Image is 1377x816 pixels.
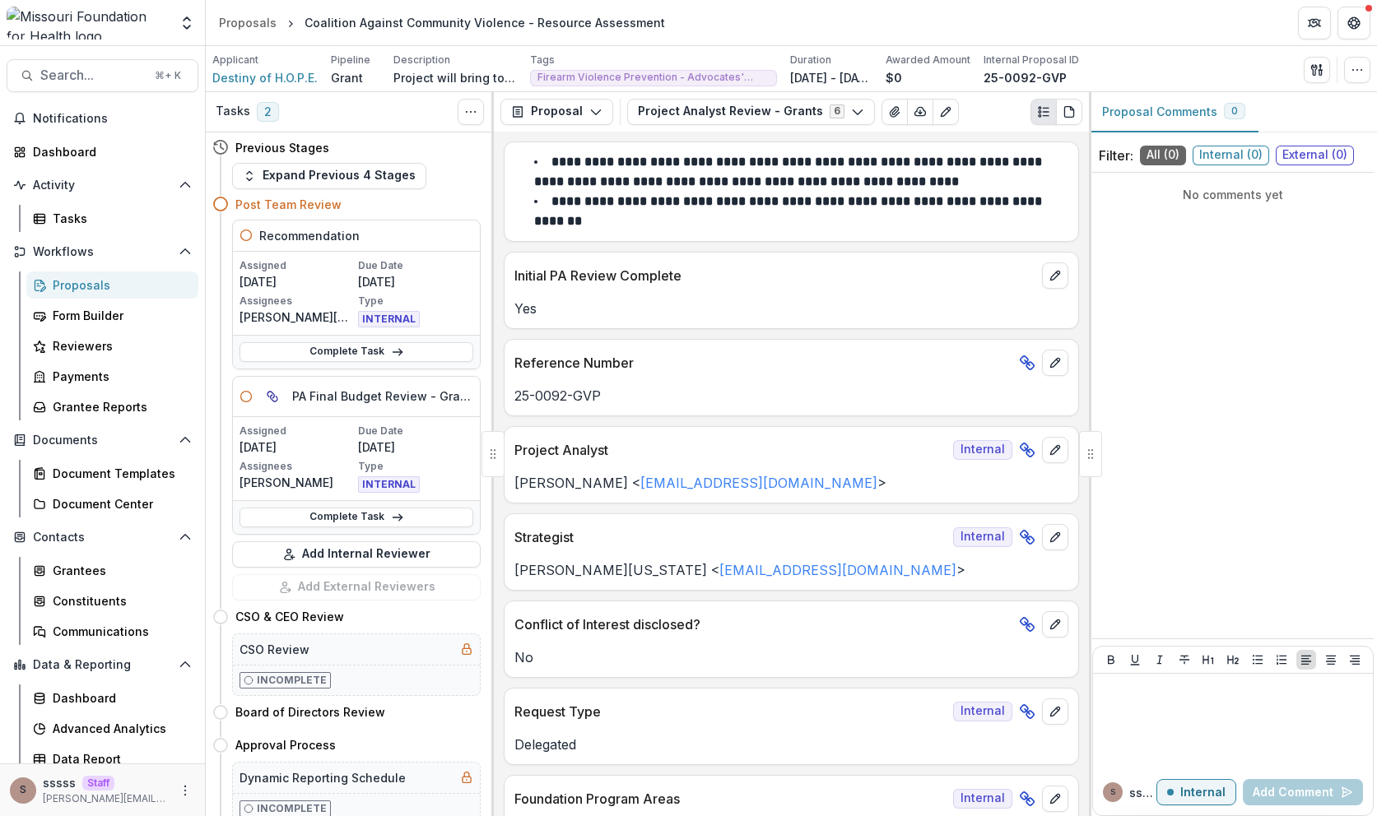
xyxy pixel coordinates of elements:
[43,774,76,791] p: sssss
[53,398,185,415] div: Grantee Reports
[7,651,198,678] button: Open Data & Reporting
[1296,650,1316,670] button: Align Left
[358,311,420,327] span: INTERNAL
[514,789,947,809] p: Foundation Program Areas
[240,258,355,273] p: Assigned
[1223,650,1243,670] button: Heading 2
[1042,698,1068,725] button: edit
[790,53,831,67] p: Duration
[627,99,875,125] button: Project Analyst Review - Grants6
[26,587,198,614] a: Constituents
[240,459,355,474] p: Assignees
[53,750,185,767] div: Data Report
[458,99,484,125] button: Toggle View Cancelled Tasks
[514,527,947,547] p: Strategist
[7,59,198,92] button: Search...
[219,14,277,31] div: Proposals
[1129,784,1156,801] p: sssss
[1099,146,1133,165] p: Filter:
[53,465,185,482] div: Document Templates
[1089,92,1258,132] button: Proposal Comments
[358,459,473,474] p: Type
[53,276,185,294] div: Proposals
[358,258,473,273] p: Due Date
[33,658,172,672] span: Data & Reporting
[514,386,1068,406] p: 25-0092-GVP
[232,163,426,189] button: Expand Previous 4 Stages
[53,562,185,579] div: Grantees
[514,614,1012,634] p: Conflict of Interest disclosed?
[257,102,279,122] span: 2
[212,11,283,35] a: Proposals
[882,99,908,125] button: View Attached Files
[53,307,185,324] div: Form Builder
[984,69,1067,86] p: 25-0092-GVP
[240,438,355,456] p: [DATE]
[305,14,665,31] div: Coalition Against Community Violence - Resource Assessment
[358,476,420,493] span: INTERNAL
[514,440,947,460] p: Project Analyst
[1030,99,1057,125] button: Plaintext view
[43,791,169,806] p: [PERSON_NAME][EMAIL_ADDRESS][DOMAIN_NAME]
[886,69,902,86] p: $0
[33,112,192,126] span: Notifications
[1193,146,1269,165] span: Internal ( 0 )
[26,363,198,390] a: Payments
[232,574,481,600] button: Add External Reviewers
[514,560,1068,580] p: [PERSON_NAME][US_STATE] < >
[26,302,198,329] a: Form Builder
[500,99,613,125] button: Proposal
[984,53,1079,67] p: Internal Proposal ID
[20,785,26,795] div: sssss
[240,273,355,290] p: [DATE]
[216,104,250,118] h3: Tasks
[393,53,450,67] p: Description
[26,460,198,487] a: Document Templates
[232,541,481,568] button: Add Internal Reviewer
[514,473,1068,493] p: [PERSON_NAME] < >
[257,673,327,688] p: Incomplete
[33,433,172,447] span: Documents
[358,273,473,290] p: [DATE]
[514,266,1035,285] p: Initial PA Review Complete
[53,592,185,610] div: Constituents
[7,138,198,165] a: Dashboard
[259,383,286,410] button: View dependent tasks
[7,239,198,265] button: Open Workflows
[235,703,385,721] h4: Board of Directors Review
[26,332,198,359] a: Reviewers
[26,618,198,645] a: Communications
[53,210,185,227] div: Tasks
[1042,611,1068,637] button: edit
[514,702,947,721] p: Request Type
[7,172,198,198] button: Open Activity
[1150,650,1170,670] button: Italicize
[235,608,344,625] h4: CSO & CEO Review
[953,702,1012,721] span: Internal
[331,53,370,67] p: Pipeline
[1125,650,1145,670] button: Underline
[26,557,198,584] a: Grantees
[53,495,185,512] div: Document Center
[1345,650,1365,670] button: Align Right
[26,490,198,517] a: Document Center
[240,474,355,491] p: [PERSON_NAME]
[953,440,1012,460] span: Internal
[7,524,198,550] button: Open Contacts
[790,69,872,86] p: [DATE] - [DATE]
[26,745,198,772] a: Data Report
[212,69,318,86] span: Destiny of H.O.P.E.
[26,715,198,742] a: Advanced Analytics
[1140,146,1186,165] span: All ( 0 )
[7,105,198,132] button: Notifications
[82,776,114,790] p: Staff
[1298,7,1331,39] button: Partners
[240,508,473,527] a: Complete Task
[26,205,198,232] a: Tasks
[240,342,473,362] a: Complete Task
[640,475,877,491] a: [EMAIL_ADDRESS][DOMAIN_NAME]
[1156,779,1236,805] button: Internal
[1276,146,1354,165] span: External ( 0 )
[53,623,185,640] div: Communications
[235,736,336,753] h4: Approval Process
